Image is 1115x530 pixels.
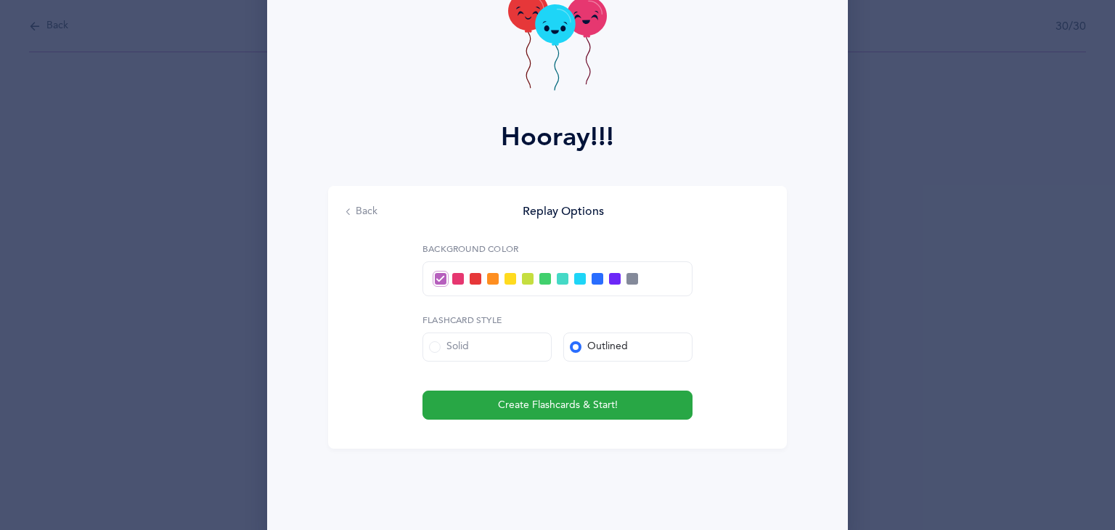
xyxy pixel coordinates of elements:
label: Background color [422,242,693,256]
div: Outlined [570,340,628,354]
label: Flashcard Style [422,314,693,327]
div: Hooray!!! [501,118,614,157]
span: Create Flashcards & Start! [498,398,618,413]
button: Back [346,205,377,219]
div: Replay Options [523,203,604,219]
button: Create Flashcards & Start! [422,391,693,420]
div: Solid [429,340,469,354]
